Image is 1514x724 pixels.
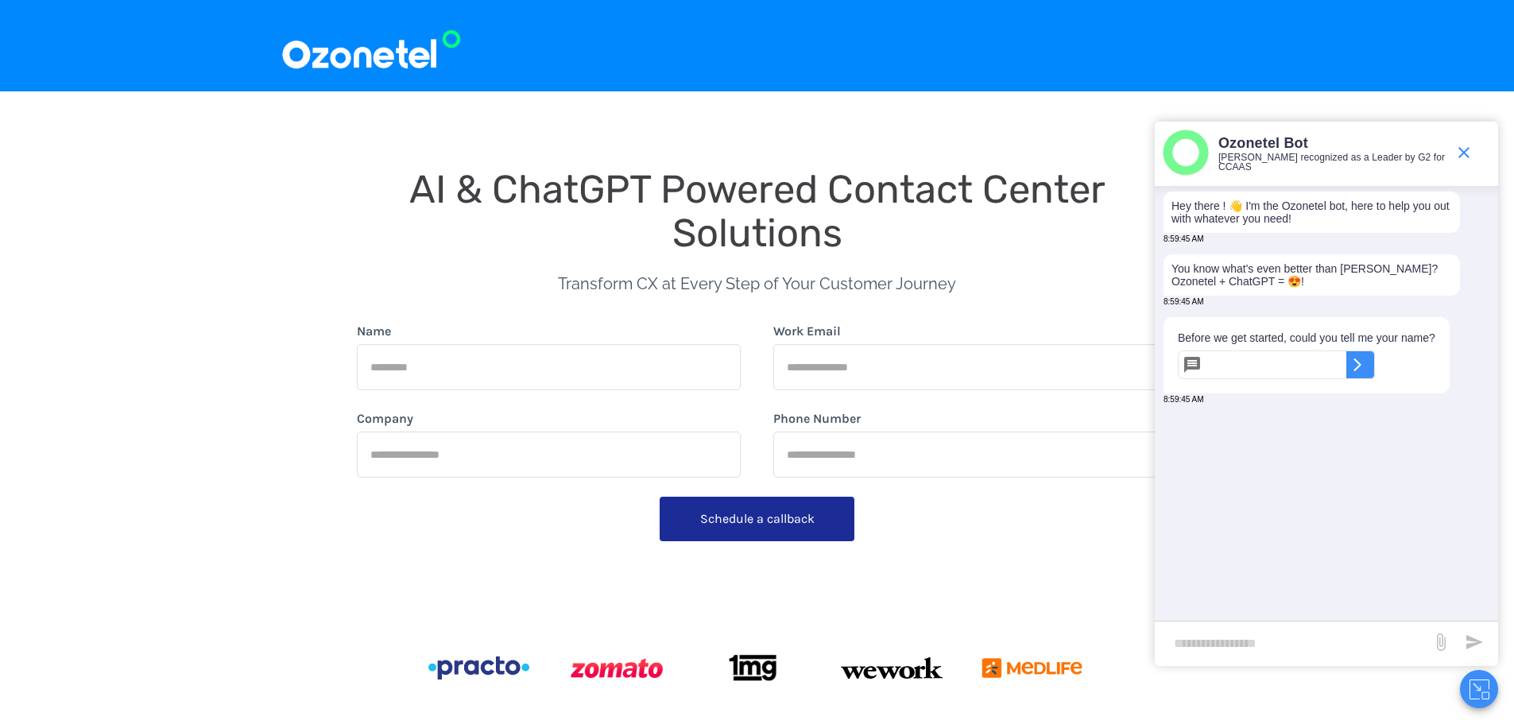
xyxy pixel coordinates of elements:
label: Name [357,322,391,341]
span: 8:59:45 AM [1164,395,1204,404]
label: Work Email [773,322,841,341]
p: Before we get started, could you tell me your name? [1178,331,1435,344]
button: Close chat [1460,670,1498,708]
label: Company [357,409,413,428]
p: Hey there ! 👋 I'm the Ozonetel bot, here to help you out with whatever you need! [1171,199,1452,225]
span: 8:59:45 AM [1164,297,1204,306]
span: Transform CX at Every Step of Your Customer Journey [558,274,956,293]
p: Ozonetel Bot [1218,134,1446,153]
button: Schedule a callback [660,497,854,541]
form: form [357,322,1158,548]
span: 8:59:45 AM [1164,234,1204,243]
span: AI & ChatGPT Powered Contact Center Solutions [409,166,1115,256]
p: You know what's even better than [PERSON_NAME]? Ozonetel + ChatGPT = 😍! [1171,262,1452,288]
div: new-msg-input [1163,629,1423,658]
img: header [1163,130,1209,176]
span: end chat or minimize [1448,137,1480,168]
p: [PERSON_NAME] recognized as a Leader by G2 for CCAAS [1218,153,1446,172]
label: Phone Number [773,409,861,428]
